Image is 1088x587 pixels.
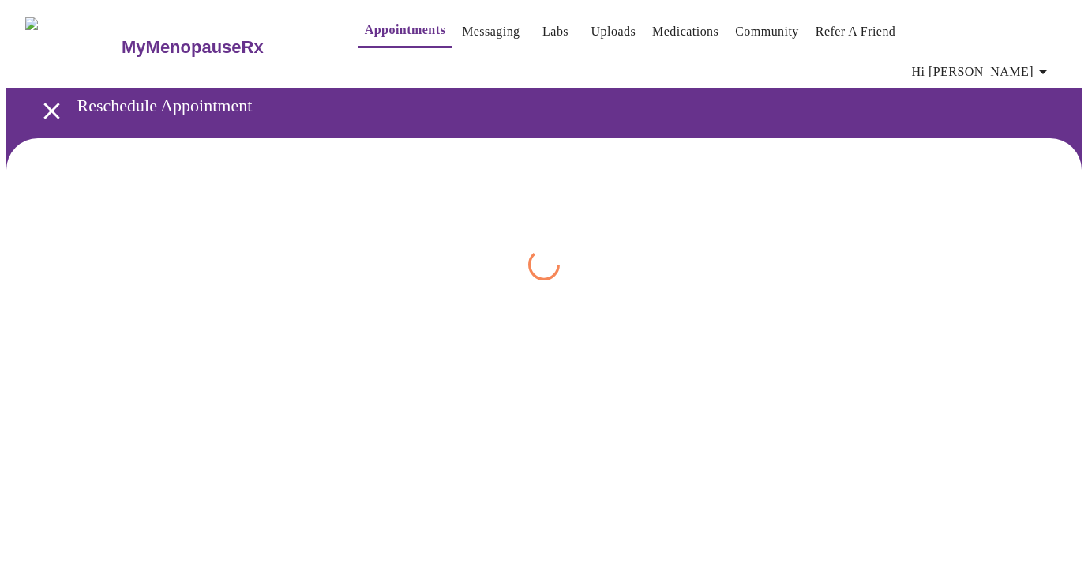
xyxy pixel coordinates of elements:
h3: Reschedule Appointment [77,96,1000,116]
button: open drawer [28,88,75,134]
a: Messaging [462,21,520,43]
a: Appointments [365,19,445,41]
button: Hi [PERSON_NAME] [906,56,1059,88]
a: Refer a Friend [816,21,896,43]
button: Uploads [585,16,643,47]
a: Medications [652,21,718,43]
button: Medications [646,16,725,47]
h3: MyMenopauseRx [122,37,264,58]
a: Uploads [591,21,636,43]
button: Messaging [456,16,526,47]
a: MyMenopauseRx [120,20,327,75]
button: Community [729,16,805,47]
a: Community [735,21,799,43]
button: Appointments [358,14,452,48]
button: Labs [531,16,581,47]
span: Hi [PERSON_NAME] [912,61,1052,83]
a: Labs [542,21,568,43]
button: Refer a Friend [809,16,902,47]
img: MyMenopauseRx Logo [25,17,120,77]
